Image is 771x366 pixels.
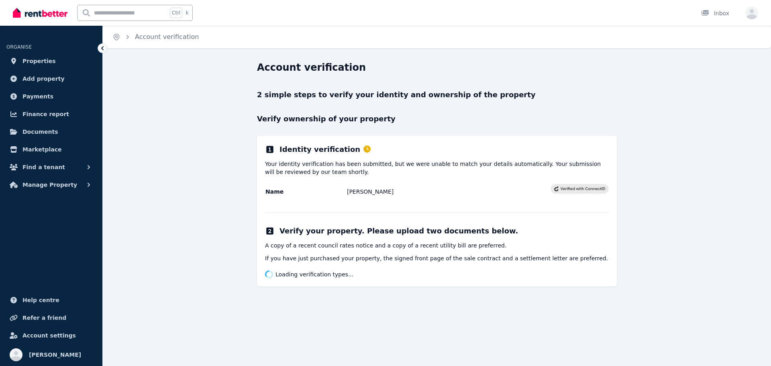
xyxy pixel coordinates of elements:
[22,56,56,66] span: Properties
[265,160,609,176] p: Your identity verification has been submitted, but we were unable to match your details automatic...
[186,10,188,16] span: k
[6,327,96,344] a: Account settings
[22,145,61,154] span: Marketplace
[257,61,366,74] h1: Account verification
[6,124,96,140] a: Documents
[265,187,347,196] td: Name
[6,177,96,193] button: Manage Property
[701,9,729,17] div: Inbox
[135,33,199,41] a: Account verification
[6,310,96,326] a: Refer a friend
[13,7,67,19] img: RentBetter
[6,292,96,308] a: Help centre
[265,254,609,262] p: If you have just purchased your property, the signed front page of the sale contract and a settle...
[22,74,65,84] span: Add property
[22,180,77,190] span: Manage Property
[257,89,617,100] p: 2 simple steps to verify your identity and ownership of the property
[6,141,96,157] a: Marketplace
[279,225,518,237] h2: Verify your property. Please upload two documents below.
[6,88,96,104] a: Payments
[6,71,96,87] a: Add property
[103,26,208,48] nav: Breadcrumb
[22,331,76,340] span: Account settings
[275,270,354,278] span: Loading verification types...
[22,92,53,101] span: Payments
[6,106,96,122] a: Finance report
[22,313,66,323] span: Refer a friend
[22,109,69,119] span: Finance report
[265,241,609,249] p: A copy of a recent council rates notice and a copy of a recent utility bill are preferred.
[170,8,182,18] span: Ctrl
[279,144,371,155] h2: Identity verification
[22,127,58,137] span: Documents
[257,113,617,125] p: Verify ownership of your property
[6,53,96,69] a: Properties
[347,187,551,196] td: [PERSON_NAME]
[22,295,59,305] span: Help centre
[29,350,81,360] span: [PERSON_NAME]
[6,44,32,50] span: ORGANISE
[6,159,96,175] button: Find a tenant
[22,162,65,172] span: Find a tenant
